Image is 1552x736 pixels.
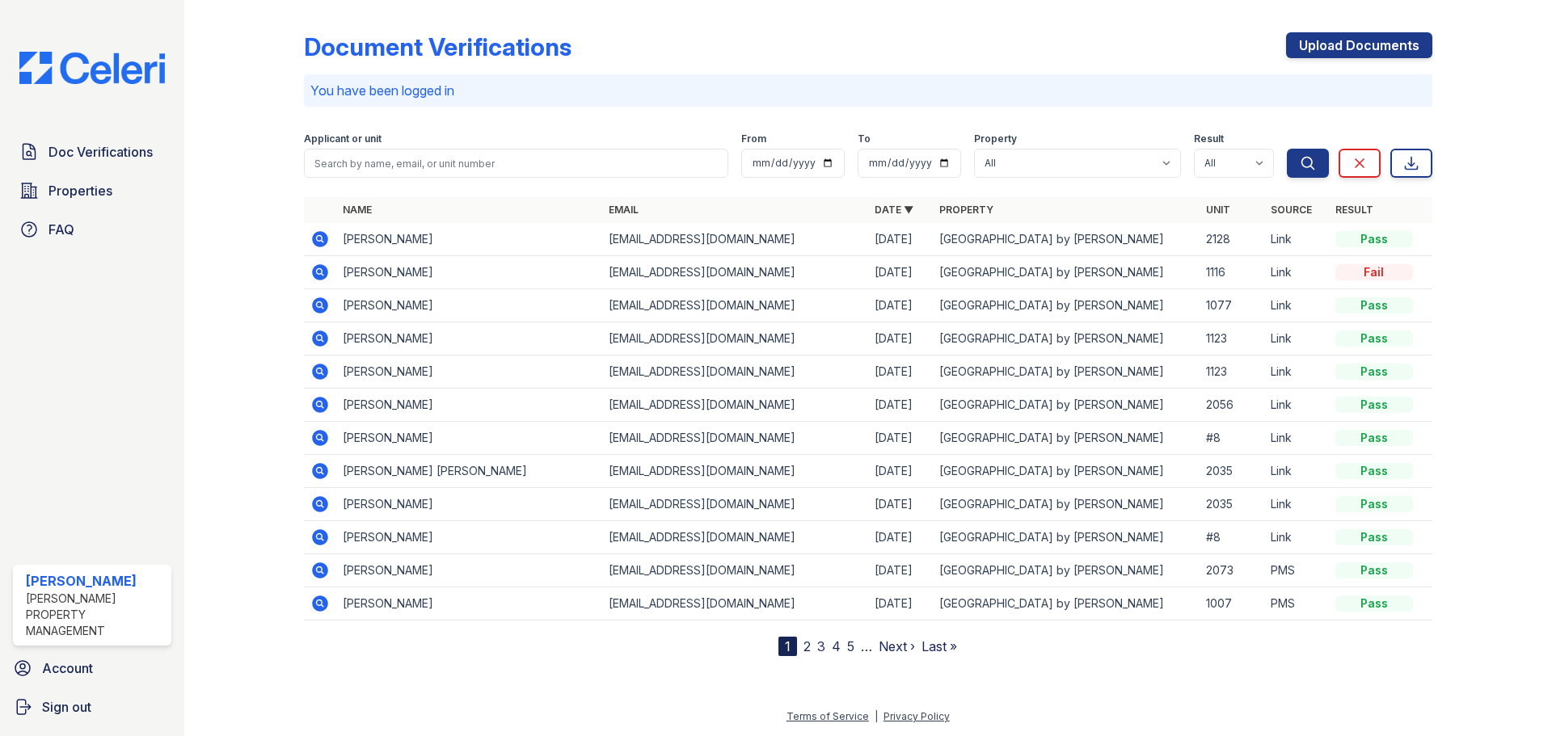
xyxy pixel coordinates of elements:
label: From [741,132,766,145]
a: Properties [13,175,171,207]
a: 2 [803,638,811,654]
td: 2073 [1200,554,1264,587]
td: [EMAIL_ADDRESS][DOMAIN_NAME] [602,256,868,289]
span: Account [42,658,93,678]
label: To [858,132,871,145]
td: [PERSON_NAME] [336,223,602,256]
td: [DATE] [868,488,933,521]
a: Email [609,204,639,216]
td: [EMAIL_ADDRESS][DOMAIN_NAME] [602,521,868,554]
td: [DATE] [868,289,933,322]
td: [GEOGRAPHIC_DATA] by [PERSON_NAME] [933,422,1199,455]
td: [EMAIL_ADDRESS][DOMAIN_NAME] [602,587,868,620]
td: 2035 [1200,455,1264,488]
td: [PERSON_NAME] [336,355,602,389]
td: [GEOGRAPHIC_DATA] by [PERSON_NAME] [933,389,1199,422]
a: Result [1335,204,1373,216]
a: 5 [847,638,854,654]
td: 2128 [1200,223,1264,256]
div: Pass [1335,562,1413,578]
td: [DATE] [868,389,933,422]
a: Property [939,204,993,216]
td: PMS [1264,554,1329,587]
td: Link [1264,422,1329,455]
td: [EMAIL_ADDRESS][DOMAIN_NAME] [602,322,868,355]
a: Unit [1206,204,1230,216]
td: Link [1264,455,1329,488]
div: Document Verifications [304,32,571,61]
td: [DATE] [868,322,933,355]
td: Link [1264,256,1329,289]
td: 2035 [1200,488,1264,521]
td: [GEOGRAPHIC_DATA] by [PERSON_NAME] [933,488,1199,521]
td: [EMAIL_ADDRESS][DOMAIN_NAME] [602,554,868,587]
td: [EMAIL_ADDRESS][DOMAIN_NAME] [602,488,868,521]
td: [DATE] [868,521,933,554]
div: Pass [1335,364,1413,380]
td: Link [1264,389,1329,422]
td: [DATE] [868,587,933,620]
td: [GEOGRAPHIC_DATA] by [PERSON_NAME] [933,322,1199,355]
td: [EMAIL_ADDRESS][DOMAIN_NAME] [602,422,868,455]
td: [PERSON_NAME] [336,422,602,455]
td: [GEOGRAPHIC_DATA] by [PERSON_NAME] [933,587,1199,620]
a: Doc Verifications [13,136,171,168]
td: [PERSON_NAME] [PERSON_NAME] [336,455,602,488]
input: Search by name, email, or unit number [304,149,728,178]
a: Upload Documents [1286,32,1432,58]
td: 1123 [1200,322,1264,355]
div: Pass [1335,430,1413,446]
div: Pass [1335,397,1413,413]
a: Sign out [6,691,178,723]
td: [DATE] [868,256,933,289]
td: [PERSON_NAME] [336,256,602,289]
td: [EMAIL_ADDRESS][DOMAIN_NAME] [602,289,868,322]
span: Properties [48,181,112,200]
div: 1 [778,637,797,656]
td: [PERSON_NAME] [336,289,602,322]
span: Sign out [42,697,91,717]
div: Pass [1335,463,1413,479]
div: Pass [1335,231,1413,247]
a: Terms of Service [787,710,869,722]
span: Doc Verifications [48,142,153,162]
span: … [861,637,872,656]
td: [EMAIL_ADDRESS][DOMAIN_NAME] [602,223,868,256]
a: Name [343,204,372,216]
td: [PERSON_NAME] [336,322,602,355]
td: [GEOGRAPHIC_DATA] by [PERSON_NAME] [933,223,1199,256]
td: [PERSON_NAME] [336,587,602,620]
div: Pass [1335,529,1413,545]
td: [GEOGRAPHIC_DATA] by [PERSON_NAME] [933,455,1199,488]
td: Link [1264,488,1329,521]
p: You have been logged in [310,81,1426,100]
div: [PERSON_NAME] [26,571,165,591]
div: Pass [1335,330,1413,347]
a: FAQ [13,213,171,246]
td: [DATE] [868,223,933,256]
td: Link [1264,223,1329,256]
a: 3 [817,638,825,654]
td: [PERSON_NAME] [336,389,602,422]
td: [DATE] [868,455,933,488]
td: PMS [1264,587,1329,620]
td: [EMAIL_ADDRESS][DOMAIN_NAME] [602,389,868,422]
td: #8 [1200,422,1264,455]
td: 2056 [1200,389,1264,422]
td: 1077 [1200,289,1264,322]
td: 1116 [1200,256,1264,289]
a: Date ▼ [875,204,913,216]
td: [GEOGRAPHIC_DATA] by [PERSON_NAME] [933,256,1199,289]
td: [EMAIL_ADDRESS][DOMAIN_NAME] [602,455,868,488]
td: [GEOGRAPHIC_DATA] by [PERSON_NAME] [933,554,1199,587]
label: Applicant or unit [304,132,382,145]
td: [EMAIL_ADDRESS][DOMAIN_NAME] [602,355,868,389]
td: Link [1264,289,1329,322]
td: [PERSON_NAME] [336,488,602,521]
div: | [875,710,878,722]
td: [GEOGRAPHIC_DATA] by [PERSON_NAME] [933,289,1199,322]
a: Privacy Policy [884,710,950,722]
a: Next › [879,638,915,654]
td: 1123 [1200,355,1264,389]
